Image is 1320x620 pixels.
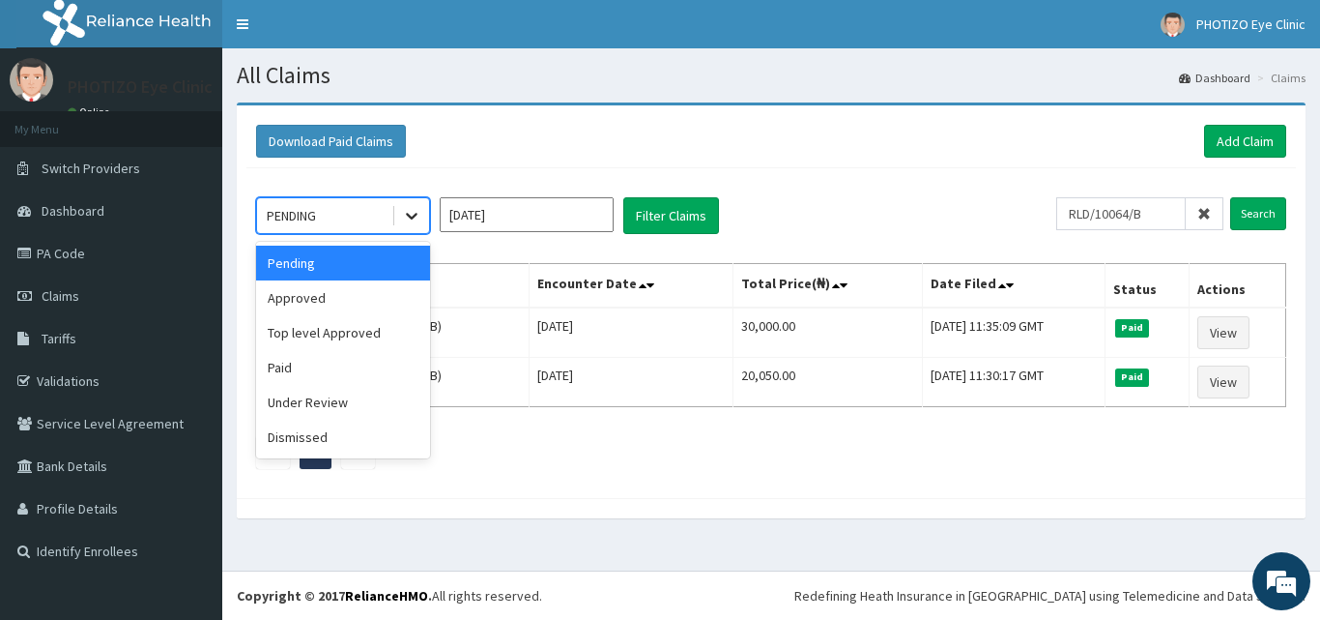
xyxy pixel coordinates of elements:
[42,160,140,177] span: Switch Providers
[256,420,430,455] div: Dismissed
[42,287,79,305] span: Claims
[529,264,732,309] th: Encounter Date
[256,350,430,385] div: Paid
[1197,366,1249,399] a: View
[1115,369,1150,386] span: Paid
[222,571,1320,620] footer: All rights reserved.
[256,125,406,158] button: Download Paid Claims
[922,358,1105,407] td: [DATE] 11:30:17 GMT
[256,315,430,350] div: Top level Approved
[1189,264,1285,309] th: Actions
[345,587,428,605] a: RelianceHMO
[733,264,923,309] th: Total Price(₦)
[1105,264,1189,309] th: Status
[10,58,53,102] img: User Image
[1115,319,1150,337] span: Paid
[1252,70,1306,86] li: Claims
[42,330,76,347] span: Tariffs
[237,587,432,605] strong: Copyright © 2017 .
[733,308,923,358] td: 30,000.00
[733,358,923,407] td: 20,050.00
[256,246,430,280] div: Pending
[922,264,1105,309] th: Date Filed
[267,206,316,225] div: PENDING
[1196,15,1306,33] span: PHOTIZO Eye Clinic
[440,197,614,232] input: Select Month and Year
[1161,13,1185,37] img: User Image
[1230,197,1286,230] input: Search
[42,202,104,220] span: Dashboard
[237,63,1306,88] h1: All Claims
[112,187,267,382] span: We're online!
[1179,70,1250,86] a: Dashboard
[794,586,1306,605] div: Redefining Heath Insurance in [GEOGRAPHIC_DATA] using Telemedicine and Data Science!
[256,385,430,420] div: Under Review
[1056,197,1186,230] input: Search by HMO ID
[529,308,732,358] td: [DATE]
[1204,125,1286,158] a: Add Claim
[317,10,363,56] div: Minimize live chat window
[68,78,213,96] p: PHOTIZO Eye Clinic
[1197,316,1249,349] a: View
[529,358,732,407] td: [DATE]
[10,414,368,482] textarea: Type your message and hit 'Enter'
[100,108,325,133] div: Chat with us now
[922,308,1105,358] td: [DATE] 11:35:09 GMT
[68,105,114,119] a: Online
[256,280,430,315] div: Approved
[623,197,719,234] button: Filter Claims
[36,97,78,145] img: d_794563401_company_1708531726252_794563401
